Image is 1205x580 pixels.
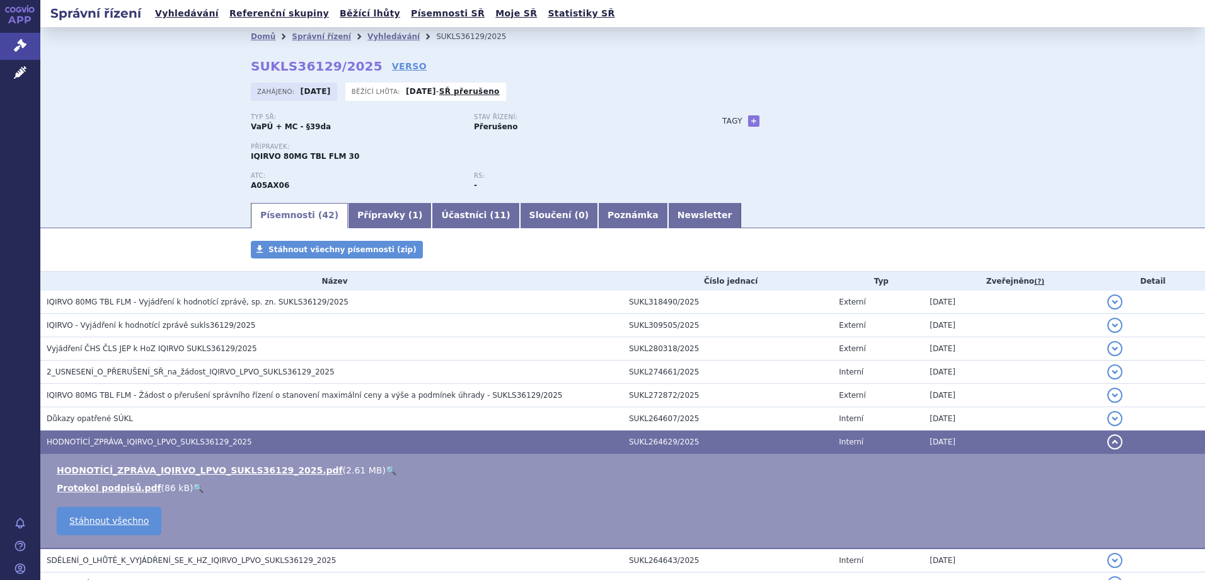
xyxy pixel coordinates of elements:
li: ( ) [57,464,1192,477]
span: Interní [839,556,863,565]
strong: SUKLS36129/2025 [251,59,383,74]
a: Účastníci (11) [432,203,519,228]
span: HODNOTÍCÍ_ZPRÁVA_IQIRVO_LPVO_SUKLS36129_2025 [47,438,252,446]
button: detail [1107,411,1122,426]
strong: [DATE] [406,87,436,96]
a: Vyhledávání [151,5,222,22]
span: 1 [412,210,418,220]
span: 2.61 MB [346,465,382,475]
td: [DATE] [923,337,1100,361]
a: Statistiky SŘ [544,5,618,22]
span: IQIRVO 80MG TBL FLM - Žádost o přerušení správního řízení o stanovení maximální ceny a výše a pod... [47,391,563,400]
span: Externí [839,391,865,400]
a: Poznámka [598,203,668,228]
button: detail [1107,318,1122,333]
span: Externí [839,321,865,330]
p: RS: [474,172,684,180]
li: SUKLS36129/2025 [436,27,522,46]
button: detail [1107,341,1122,356]
th: Detail [1101,272,1205,291]
a: Písemnosti SŘ [407,5,488,22]
strong: VaPÚ + MC - §39da [251,122,331,131]
strong: [DATE] [301,87,331,96]
span: Interní [839,414,863,423]
span: Důkazy opatřené SÚKL [47,414,133,423]
strong: Přerušeno [474,122,517,131]
a: SŘ přerušeno [439,87,500,96]
span: SDĚLENÍ_O_LHŮTĚ_K_VYJÁDŘENÍ_SE_K_HZ_IQIRVO_LPVO_SUKLS36129_2025 [47,556,336,565]
span: Zahájeno: [257,86,297,96]
a: Stáhnout všechno [57,507,161,535]
td: SUKL318490/2025 [623,291,833,314]
span: Interní [839,368,863,376]
span: Interní [839,438,863,446]
a: Správní řízení [292,32,351,41]
p: Stav řízení: [474,113,684,121]
button: detail [1107,553,1122,568]
a: Písemnosti (42) [251,203,348,228]
a: Referenční skupiny [226,5,333,22]
a: Newsletter [668,203,742,228]
a: + [748,115,759,127]
p: - [406,86,500,96]
td: [DATE] [923,291,1100,314]
td: [DATE] [923,314,1100,337]
span: 0 [579,210,585,220]
th: Číslo jednací [623,272,833,291]
a: Běžící lhůty [336,5,404,22]
button: detail [1107,388,1122,403]
span: Externí [839,298,865,306]
strong: - [474,181,477,190]
a: VERSO [392,60,427,72]
td: SUKL264607/2025 [623,407,833,431]
th: Zveřejněno [923,272,1100,291]
button: detail [1107,364,1122,380]
td: SUKL280318/2025 [623,337,833,361]
a: Vyhledávání [367,32,420,41]
td: [DATE] [923,407,1100,431]
td: SUKL264629/2025 [623,431,833,454]
span: 11 [494,210,506,220]
a: 🔍 [193,483,204,493]
button: detail [1107,294,1122,310]
td: [DATE] [923,384,1100,407]
p: ATC: [251,172,461,180]
button: detail [1107,434,1122,449]
td: [DATE] [923,548,1100,572]
a: 🔍 [386,465,396,475]
a: Moje SŘ [492,5,541,22]
span: IQIRVO 80MG TBL FLM 30 [251,152,359,161]
span: Externí [839,344,865,353]
td: SUKL272872/2025 [623,384,833,407]
td: [DATE] [923,431,1100,454]
h2: Správní řízení [40,4,151,22]
th: Název [40,272,623,291]
span: 86 kB [164,483,190,493]
a: Sloučení (0) [520,203,598,228]
td: [DATE] [923,361,1100,384]
a: HODNOTÍCÍ_ZPRÁVA_IQIRVO_LPVO_SUKLS36129_2025.pdf [57,465,343,475]
th: Typ [833,272,923,291]
span: 42 [322,210,334,220]
span: IQIRVO - Vyjádření k hodnotící zprávě sukls36129/2025 [47,321,255,330]
td: SUKL264643/2025 [623,548,833,572]
a: Protokol podpisů.pdf [57,483,161,493]
span: Vyjádření ČHS ČLS JEP k HoZ IQIRVO SUKLS36129/2025 [47,344,257,353]
a: Domů [251,32,275,41]
li: ( ) [57,482,1192,494]
strong: ELAFIBRANOR [251,181,289,190]
h3: Tagy [722,113,742,129]
a: Přípravky (1) [348,203,432,228]
span: Běžící lhůta: [352,86,403,96]
td: SUKL274661/2025 [623,361,833,384]
a: Stáhnout všechny písemnosti (zip) [251,241,423,258]
abbr: (?) [1034,277,1044,286]
p: Typ SŘ: [251,113,461,121]
td: SUKL309505/2025 [623,314,833,337]
span: Stáhnout všechny písemnosti (zip) [268,245,417,254]
span: IQIRVO 80MG TBL FLM - Vyjádření k hodnotící zprávě, sp. zn. SUKLS36129/2025 [47,298,349,306]
span: 2_USNESENÍ_O_PŘERUŠENÍ_SŘ_na_žádost_IQIRVO_LPVO_SUKLS36129_2025 [47,368,335,376]
p: Přípravek: [251,143,697,151]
